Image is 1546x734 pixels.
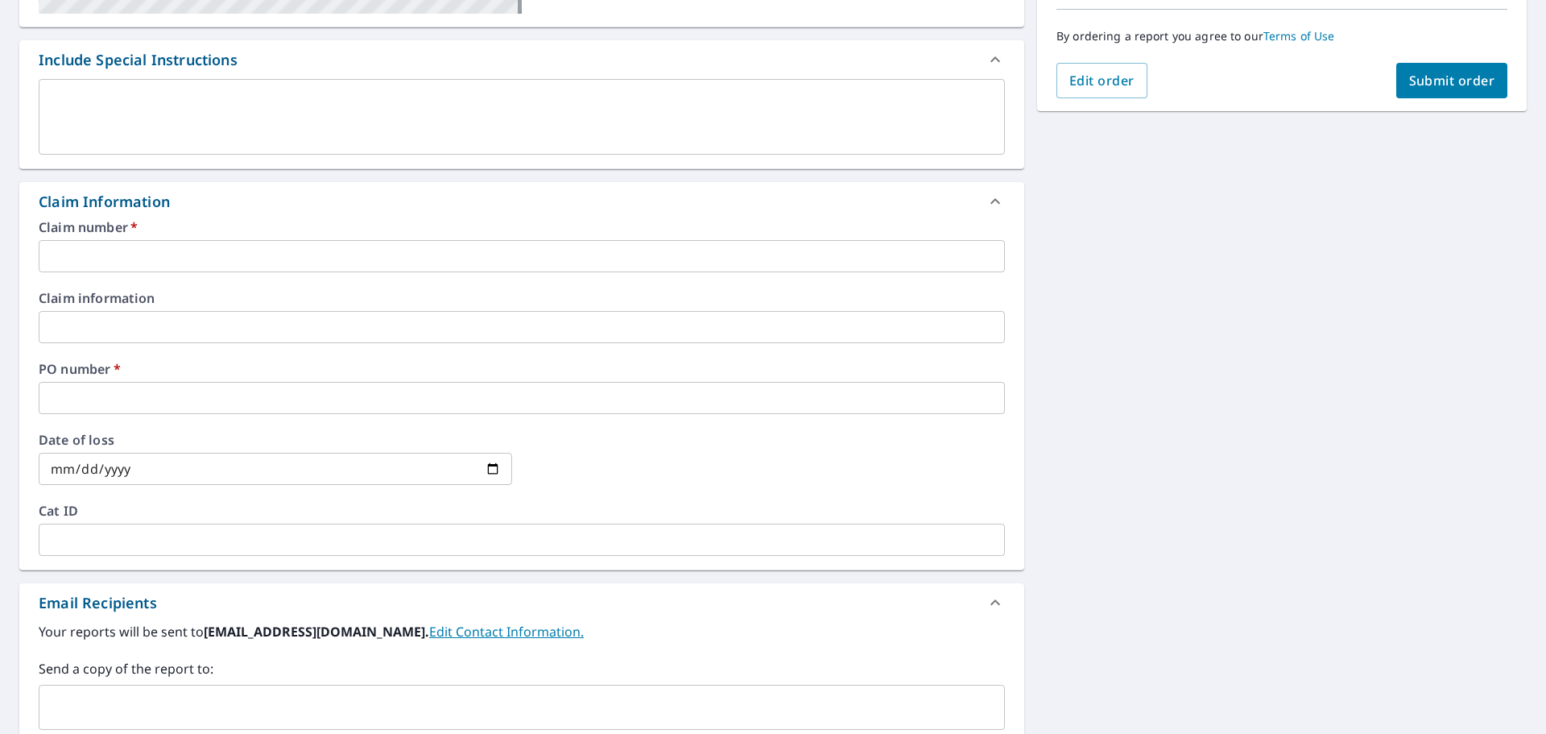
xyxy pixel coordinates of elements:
label: Your reports will be sent to [39,622,1005,641]
div: Email Recipients [19,583,1024,622]
label: Claim number [39,221,1005,234]
button: Submit order [1396,63,1508,98]
div: Email Recipients [39,592,157,614]
b: [EMAIL_ADDRESS][DOMAIN_NAME]. [204,623,429,641]
div: Include Special Instructions [39,49,238,71]
button: Edit order [1056,63,1147,98]
label: Date of loss [39,433,512,446]
span: Edit order [1069,72,1135,89]
div: Include Special Instructions [19,40,1024,79]
label: Send a copy of the report to: [39,659,1005,678]
div: Claim Information [19,182,1024,221]
label: PO number [39,363,1005,375]
p: By ordering a report you agree to our [1056,29,1507,44]
a: EditContactInfo [429,623,584,641]
a: Terms of Use [1263,28,1335,44]
span: Submit order [1409,72,1495,89]
div: Claim Information [39,191,170,213]
label: Claim information [39,292,1005,305]
label: Cat ID [39,504,1005,517]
